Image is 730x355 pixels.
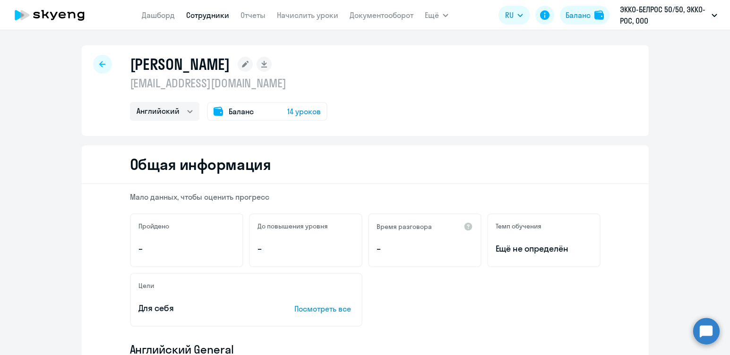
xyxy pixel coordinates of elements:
[130,192,601,202] p: Мало данных, чтобы оценить прогресс
[138,222,169,230] h5: Пройдено
[377,222,432,231] h5: Время разговора
[130,155,271,174] h2: Общая информация
[142,10,175,20] a: Дашборд
[277,10,338,20] a: Начислить уроки
[377,243,473,255] p: –
[594,10,604,20] img: balance
[130,76,327,91] p: [EMAIL_ADDRESS][DOMAIN_NAME]
[138,302,265,314] p: Для себя
[287,106,321,117] span: 14 уроков
[425,6,448,25] button: Ещё
[425,9,439,21] span: Ещё
[615,4,722,26] button: ЭККО-БЕЛРОС 50/50, ЭККО-РОС, ООО
[138,243,235,255] p: –
[496,243,592,255] span: Ещё не определён
[566,9,591,21] div: Баланс
[294,303,354,314] p: Посмотреть все
[229,106,254,117] span: Баланс
[560,6,610,25] button: Балансbalance
[620,4,708,26] p: ЭККО-БЕЛРОС 50/50, ЭККО-РОС, ООО
[496,222,541,230] h5: Темп обучения
[258,222,328,230] h5: До повышения уровня
[138,281,154,290] h5: Цели
[186,10,229,20] a: Сотрудники
[498,6,530,25] button: RU
[258,243,354,255] p: –
[350,10,413,20] a: Документооборот
[505,9,514,21] span: RU
[240,10,266,20] a: Отчеты
[130,55,230,74] h1: [PERSON_NAME]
